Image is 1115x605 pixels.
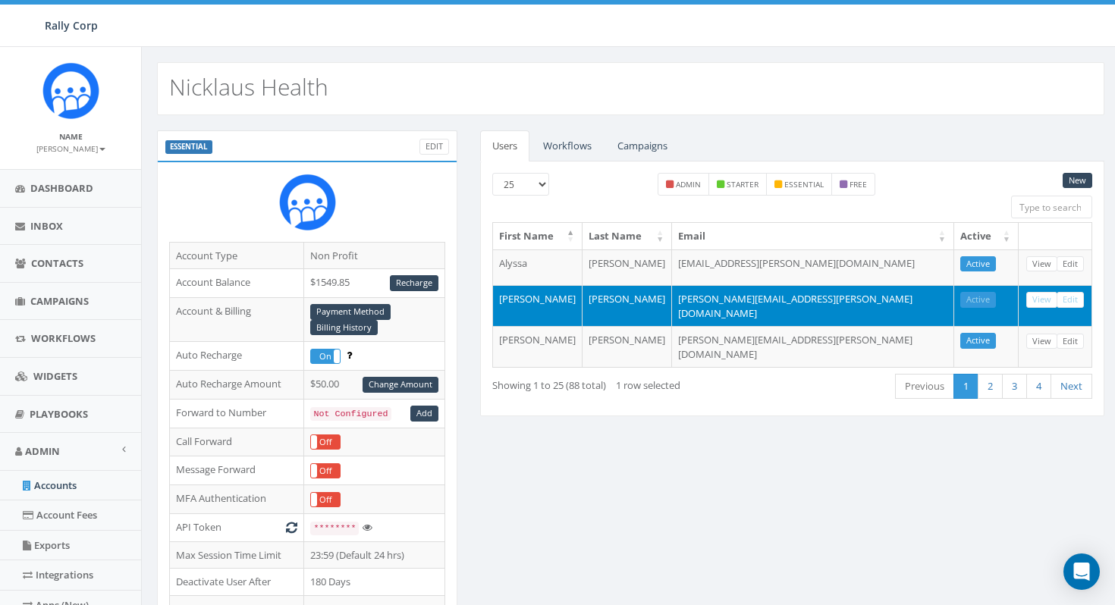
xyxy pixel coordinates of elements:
td: [EMAIL_ADDRESS][PERSON_NAME][DOMAIN_NAME] [672,249,954,286]
label: Off [311,464,340,478]
th: First Name: activate to sort column descending [493,223,583,249]
a: 3 [1002,374,1027,399]
td: Call Forward [170,428,304,456]
code: Not Configured [310,407,391,421]
a: 1 [953,374,978,399]
i: Generate New Token [286,522,297,532]
img: Icon_1.png [42,62,99,119]
span: Contacts [31,256,83,270]
label: Off [311,493,340,507]
label: Off [311,435,340,450]
a: Billing History [310,320,378,336]
a: Active [960,292,996,308]
th: Active: activate to sort column ascending [954,223,1019,249]
td: API Token [170,514,304,542]
td: [PERSON_NAME] [583,326,672,367]
a: [PERSON_NAME] [36,141,105,155]
small: starter [727,179,759,190]
td: $1549.85 [304,269,445,298]
td: [PERSON_NAME] [493,326,583,367]
span: Campaigns [30,294,89,308]
input: Type to search [1011,196,1092,218]
a: Recharge [390,275,438,291]
small: [PERSON_NAME] [36,143,105,154]
td: Alyssa [493,249,583,286]
label: ESSENTIAL [165,140,212,154]
td: Non Profit [304,242,445,269]
td: [PERSON_NAME] [493,285,583,326]
td: Auto Recharge [170,342,304,371]
td: MFA Authentication [170,485,304,514]
small: admin [676,179,701,190]
a: Next [1051,374,1092,399]
span: Enable to prevent campaign failure. [347,348,352,362]
div: Open Intercom Messenger [1063,553,1100,590]
div: OnOff [310,492,341,508]
td: Forward to Number [170,399,304,428]
td: Account Balance [170,269,304,298]
a: View [1026,292,1057,308]
td: Max Session Time Limit [170,541,304,569]
span: Dashboard [30,181,93,195]
a: Edit [1057,256,1084,272]
td: Auto Recharge Amount [170,371,304,400]
a: Edit [1057,292,1084,308]
a: Active [960,256,996,272]
label: On [311,350,340,364]
a: Previous [895,374,954,399]
a: Campaigns [605,130,680,161]
a: New [1063,173,1092,189]
span: Admin [25,444,60,458]
td: 180 Days [304,569,445,596]
span: Rally Corp [45,18,98,33]
a: Payment Method [310,304,391,320]
td: 23:59 (Default 24 hrs) [304,541,445,569]
a: Add [410,406,438,422]
small: free [850,179,867,190]
a: View [1026,334,1057,350]
div: OnOff [310,434,341,450]
div: OnOff [310,349,341,365]
span: 1 row selected [616,378,680,392]
a: 4 [1026,374,1051,399]
small: essential [784,179,824,190]
small: Name [59,131,83,142]
a: 2 [978,374,1003,399]
a: Workflows [531,130,604,161]
a: Edit [1057,334,1084,350]
td: [PERSON_NAME] [583,285,672,326]
div: Showing 1 to 25 (88 total) [492,372,729,393]
th: Email: activate to sort column ascending [672,223,954,249]
span: Playbooks [30,407,88,421]
td: [PERSON_NAME][EMAIL_ADDRESS][PERSON_NAME][DOMAIN_NAME] [672,326,954,367]
td: Deactivate User After [170,569,304,596]
h2: Nicklaus Health [169,74,328,99]
td: [PERSON_NAME] [583,249,672,286]
a: Users [480,130,529,161]
td: Account & Billing [170,297,304,342]
th: Last Name: activate to sort column ascending [583,223,672,249]
span: Widgets [33,369,77,383]
td: Message Forward [170,456,304,485]
span: Workflows [31,331,96,345]
a: Active [960,333,996,349]
a: View [1026,256,1057,272]
td: [PERSON_NAME][EMAIL_ADDRESS][PERSON_NAME][DOMAIN_NAME] [672,285,954,326]
td: $50.00 [304,371,445,400]
span: Inbox [30,219,63,233]
div: OnOff [310,463,341,479]
a: Change Amount [363,377,438,393]
img: Rally_platform_Icon_1.png [279,174,336,230]
a: Edit [419,139,449,155]
td: Account Type [170,242,304,269]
